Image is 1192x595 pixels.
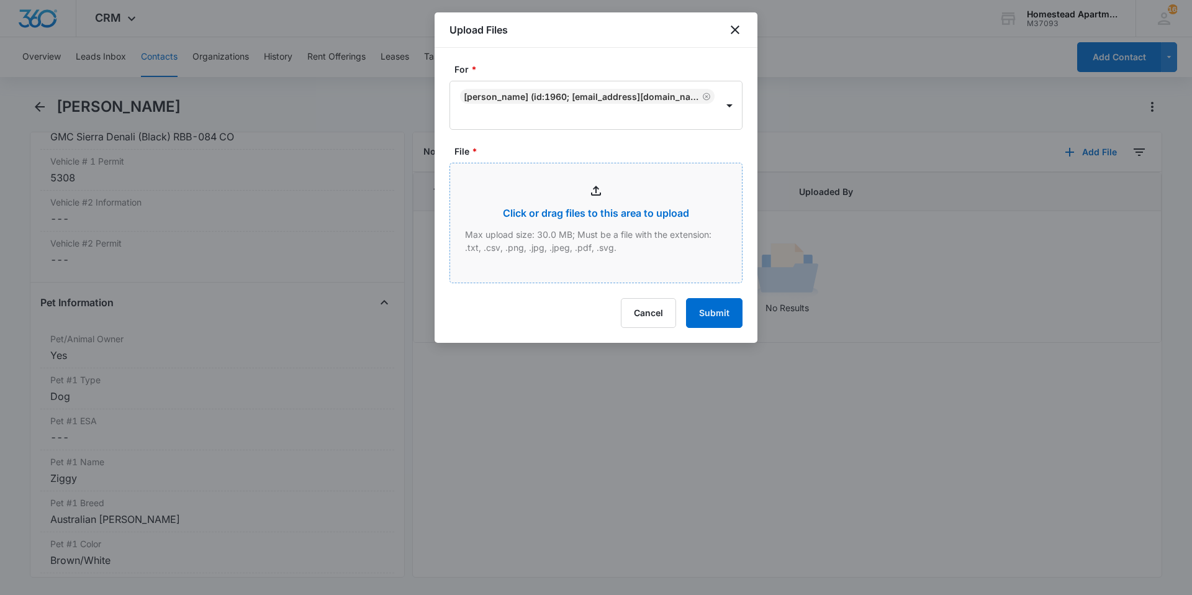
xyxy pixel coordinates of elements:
[464,91,700,102] div: [PERSON_NAME] (ID:1960; [EMAIL_ADDRESS][DOMAIN_NAME]; 9703089873)
[728,22,743,37] button: close
[686,298,743,328] button: Submit
[454,145,747,158] label: File
[449,22,508,37] h1: Upload Files
[454,63,747,76] label: For
[621,298,676,328] button: Cancel
[700,92,711,101] div: Remove Chad Chermak (ID:1960; Cchermak90TSI@yahoo.com; 9703089873)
